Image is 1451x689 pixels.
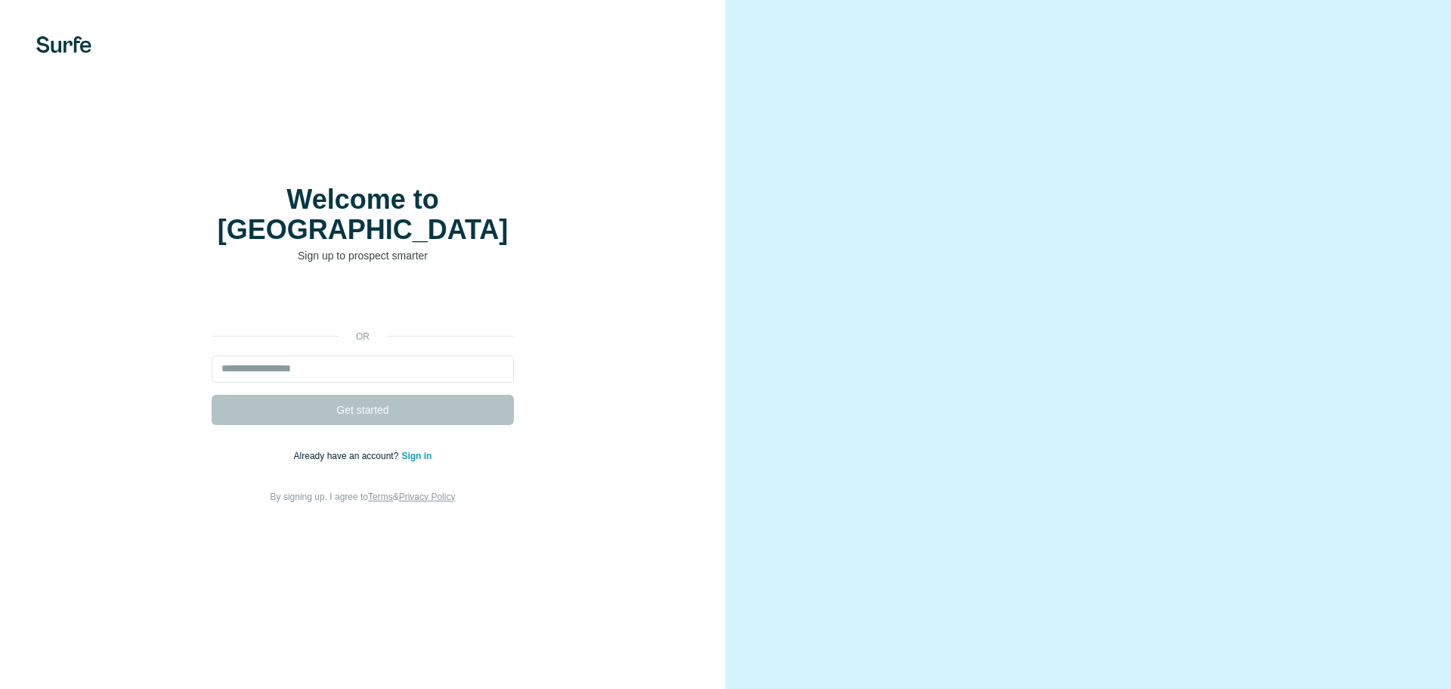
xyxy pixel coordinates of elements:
[36,36,91,53] img: Surfe's logo
[212,185,514,245] h1: Welcome to [GEOGRAPHIC_DATA]
[271,492,456,502] span: By signing up, I agree to &
[212,248,514,263] p: Sign up to prospect smarter
[339,330,387,343] p: or
[204,286,521,319] iframe: Sign in with Google Button
[399,492,456,502] a: Privacy Policy
[368,492,393,502] a: Terms
[294,451,402,461] span: Already have an account?
[401,451,432,461] a: Sign in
